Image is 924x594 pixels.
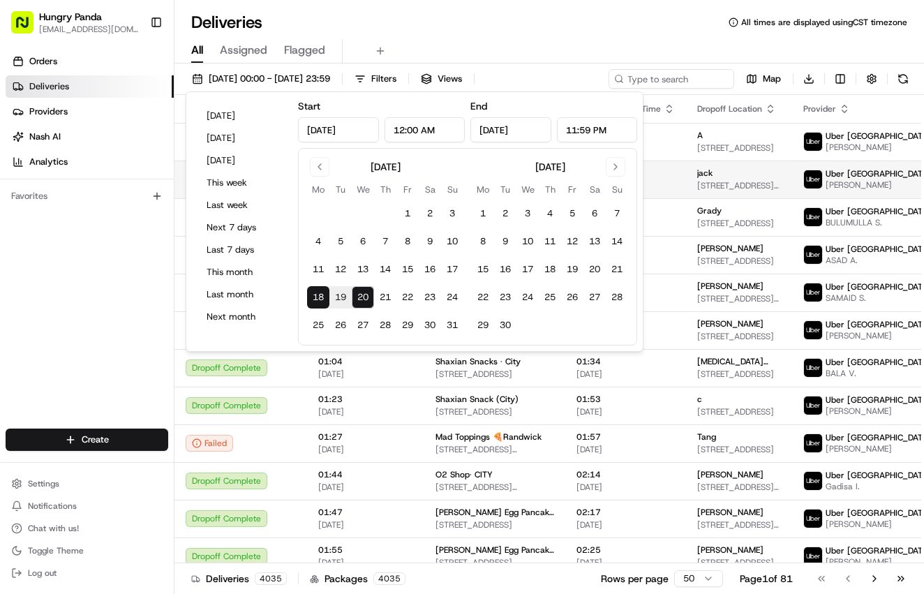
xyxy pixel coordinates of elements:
[697,331,781,342] span: [STREET_ADDRESS]
[200,240,284,260] button: Last 7 days
[576,406,675,417] span: [DATE]
[352,314,374,336] button: 27
[396,182,419,197] th: Friday
[396,230,419,253] button: 8
[200,128,284,148] button: [DATE]
[516,182,539,197] th: Wednesday
[318,444,413,455] span: [DATE]
[374,182,396,197] th: Thursday
[307,258,329,281] button: 11
[539,182,561,197] th: Thursday
[419,202,441,225] button: 2
[576,557,675,568] span: [DATE]
[606,202,628,225] button: 7
[435,369,554,380] span: [STREET_ADDRESS]
[36,90,230,105] input: Clear
[352,258,374,281] button: 13
[28,567,57,579] span: Log out
[14,313,25,325] div: 📗
[307,286,329,309] button: 18
[39,24,139,35] span: [EMAIL_ADDRESS][DOMAIN_NAME]
[216,179,254,195] button: See all
[697,218,781,229] span: [STREET_ADDRESS]
[318,356,413,367] span: 01:04
[14,181,94,193] div: Past conversations
[307,182,329,197] th: Monday
[186,435,233,452] div: Failed
[741,17,907,28] span: All times are displayed using CST timezone
[419,258,441,281] button: 16
[112,306,230,332] a: 💻API Documentation
[561,182,583,197] th: Friday
[441,182,463,197] th: Sunday
[435,482,554,493] span: [STREET_ADDRESS][PERSON_NAME]
[132,312,224,326] span: API Documentation
[318,557,413,568] span: [DATE]
[318,482,413,493] span: [DATE]
[583,258,606,281] button: 20
[318,469,413,480] span: 01:44
[6,563,168,583] button: Log out
[39,10,102,24] span: Hungry Panda
[139,346,169,357] span: Pylon
[804,434,822,452] img: uber-new-logo.jpeg
[191,42,203,59] span: All
[697,243,763,254] span: [PERSON_NAME]
[352,230,374,253] button: 6
[6,50,174,73] a: Orders
[516,258,539,281] button: 17
[28,217,39,228] img: 1736555255976-a54dd68f-1ca7-489b-9aae-adbdc363a1c4
[697,293,781,304] span: [STREET_ADDRESS][PERSON_NAME]
[28,523,79,534] span: Chat with us!
[803,103,836,114] span: Provider
[561,286,583,309] button: 26
[310,572,405,586] div: Packages
[472,182,494,197] th: Monday
[329,314,352,336] button: 26
[697,369,781,380] span: [STREET_ADDRESS]
[419,182,441,197] th: Saturday
[200,195,284,215] button: Last week
[606,230,628,253] button: 14
[576,519,675,530] span: [DATE]
[200,173,284,193] button: This week
[576,507,675,518] span: 02:17
[804,510,822,528] img: uber-new-logo.jpeg
[6,185,168,207] div: Favorites
[6,101,174,123] a: Providers
[419,286,441,309] button: 23
[118,313,129,325] div: 💻
[441,314,463,336] button: 31
[893,69,913,89] button: Refresh
[318,394,413,405] span: 01:23
[804,321,822,339] img: uber-new-logo.jpeg
[697,142,781,154] span: [STREET_ADDRESS]
[539,202,561,225] button: 4
[697,469,763,480] span: [PERSON_NAME]
[352,182,374,197] th: Wednesday
[237,138,254,154] button: Start new chat
[472,314,494,336] button: 29
[63,133,229,147] div: Start new chat
[98,346,169,357] a: Powered byPylon
[606,286,628,309] button: 28
[28,478,59,489] span: Settings
[435,507,554,518] span: [PERSON_NAME] Egg Pancake Roll
[307,230,329,253] button: 4
[697,519,781,530] span: [STREET_ADDRESS][PERSON_NAME]
[415,69,468,89] button: Views
[352,286,374,309] button: 20
[561,202,583,225] button: 5
[804,246,822,264] img: uber-new-logo.jpeg
[470,100,487,112] label: End
[116,216,121,228] span: •
[63,147,192,158] div: We're available if you need us!
[419,314,441,336] button: 30
[191,11,262,34] h1: Deliveries
[763,73,781,85] span: Map
[307,314,329,336] button: 25
[435,469,493,480] span: O2 Shop· CITY
[298,117,379,142] input: Date
[697,356,781,367] span: [MEDICAL_DATA][PERSON_NAME]
[28,312,107,326] span: Knowledge Base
